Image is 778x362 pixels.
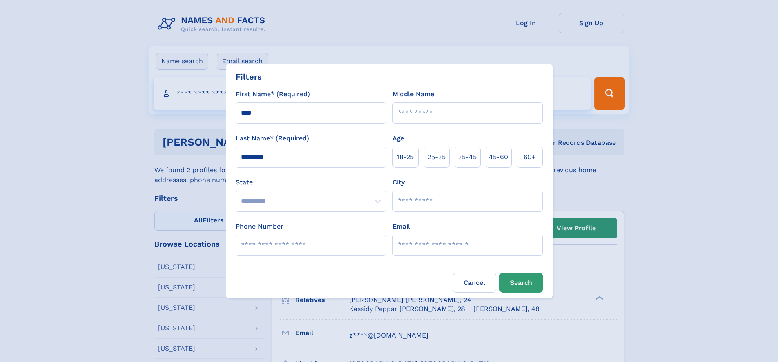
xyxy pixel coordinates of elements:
label: First Name* (Required) [236,89,310,99]
span: 18‑25 [397,152,414,162]
label: Phone Number [236,222,283,231]
span: 35‑45 [458,152,477,162]
div: Filters [236,71,262,83]
label: Email [392,222,410,231]
label: Cancel [453,273,496,293]
span: 25‑35 [428,152,446,162]
span: 45‑60 [489,152,508,162]
label: State [236,178,386,187]
button: Search [499,273,543,293]
label: Last Name* (Required) [236,133,309,143]
label: Age [392,133,404,143]
label: Middle Name [392,89,434,99]
span: 60+ [524,152,536,162]
label: City [392,178,405,187]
